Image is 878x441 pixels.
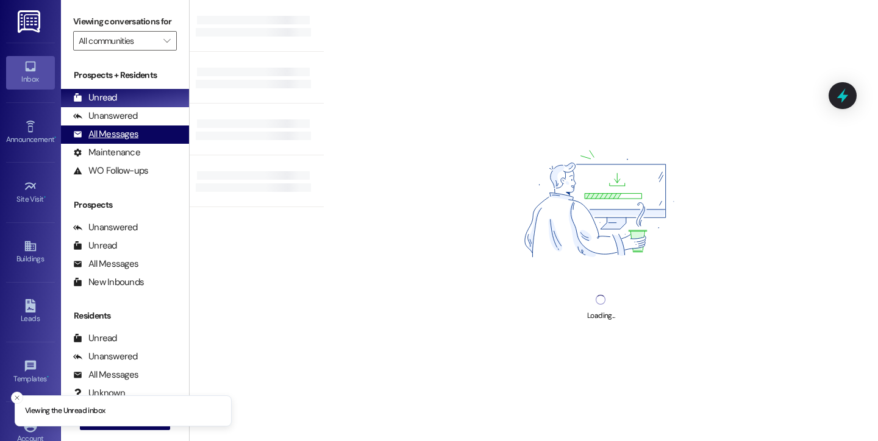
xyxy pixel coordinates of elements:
div: All Messages [73,258,138,270]
div: Unread [73,239,117,252]
span: • [54,133,56,142]
div: WO Follow-ups [73,164,148,177]
div: Unanswered [73,350,138,363]
div: Unanswered [73,221,138,234]
span: • [47,373,49,381]
span: • [44,193,46,202]
div: Unread [73,332,117,345]
div: Unanswered [73,110,138,122]
img: ResiDesk Logo [18,10,43,33]
div: Prospects [61,199,189,211]
div: Prospects + Residents [61,69,189,82]
div: All Messages [73,128,138,141]
div: New Inbounds [73,276,144,289]
a: Inbox [6,56,55,89]
a: Buildings [6,236,55,269]
input: All communities [79,31,157,51]
label: Viewing conversations for [73,12,177,31]
button: Close toast [11,392,23,404]
div: Maintenance [73,146,140,159]
a: Site Visit • [6,176,55,209]
div: All Messages [73,369,138,381]
div: Loading... [587,309,615,322]
p: Viewing the Unread inbox [25,406,105,417]
a: Templates • [6,356,55,389]
div: Unread [73,91,117,104]
a: Leads [6,295,55,328]
div: Residents [61,309,189,322]
i:  [163,36,170,46]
